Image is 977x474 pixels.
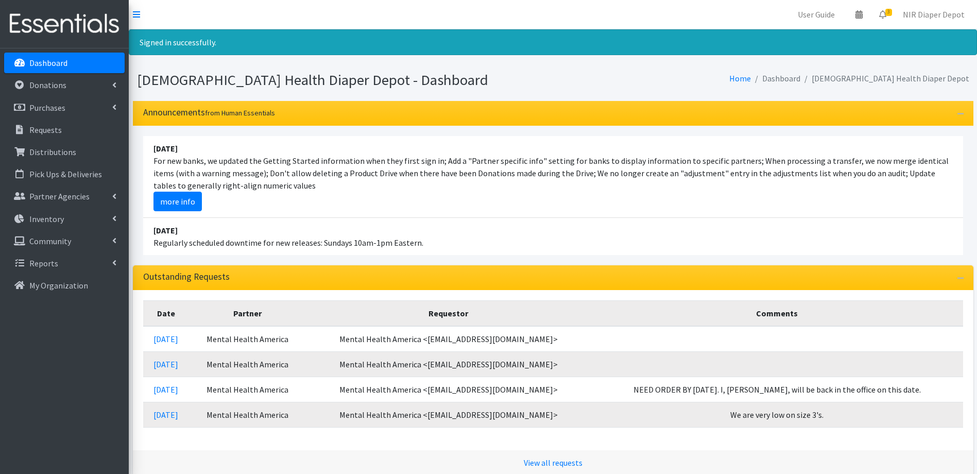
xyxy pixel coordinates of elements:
p: Distributions [29,147,76,157]
p: Donations [29,80,66,90]
td: Mental Health America [189,326,306,352]
td: Mental Health America [189,351,306,377]
th: Date [143,300,189,326]
td: Mental Health America <[EMAIL_ADDRESS][DOMAIN_NAME]> [305,326,591,352]
span: 3 [885,9,892,16]
a: Pick Ups & Deliveries [4,164,125,184]
a: [DATE] [153,384,178,395]
a: Requests [4,120,125,140]
a: [DATE] [153,410,178,420]
a: more info [153,192,202,211]
p: Partner Agencies [29,191,90,201]
h3: Announcements [143,107,275,118]
th: Requestor [305,300,591,326]
a: View all requests [524,458,582,468]
td: Mental Health America [189,377,306,402]
h3: Outstanding Requests [143,272,230,282]
a: User Guide [790,4,843,25]
a: [DATE] [153,359,178,369]
td: Mental Health America [189,402,306,427]
p: My Organization [29,280,88,291]
td: Mental Health America <[EMAIL_ADDRESS][DOMAIN_NAME]> [305,351,591,377]
li: [DEMOGRAPHIC_DATA] Health Diaper Depot [800,71,969,86]
a: Distributions [4,142,125,162]
p: Community [29,236,71,246]
strong: [DATE] [153,225,178,235]
img: HumanEssentials [4,7,125,41]
a: Community [4,231,125,251]
p: Reports [29,258,58,268]
td: Mental Health America <[EMAIL_ADDRESS][DOMAIN_NAME]> [305,402,591,427]
a: My Organization [4,275,125,296]
th: Comments [591,300,963,326]
li: Dashboard [751,71,800,86]
a: Reports [4,253,125,274]
a: Purchases [4,97,125,118]
p: Pick Ups & Deliveries [29,169,102,179]
small: from Human Essentials [205,108,275,117]
a: [DATE] [153,334,178,344]
a: NIR Diaper Depot [895,4,973,25]
a: Donations [4,75,125,95]
a: Dashboard [4,53,125,73]
a: Partner Agencies [4,186,125,207]
li: Regularly scheduled downtime for new releases: Sundays 10am-1pm Eastern. [143,218,963,255]
a: Inventory [4,209,125,229]
td: We are very low on size 3's. [591,402,963,427]
li: For new banks, we updated the Getting Started information when they first sign in; Add a "Partner... [143,136,963,218]
th: Partner [189,300,306,326]
p: Dashboard [29,58,67,68]
td: NEED ORDER BY [DATE]. I, [PERSON_NAME], will be back in the office on this date. [591,377,963,402]
td: Mental Health America <[EMAIL_ADDRESS][DOMAIN_NAME]> [305,377,591,402]
h1: [DEMOGRAPHIC_DATA] Health Diaper Depot - Dashboard [137,71,550,89]
a: Home [729,73,751,83]
strong: [DATE] [153,143,178,154]
p: Requests [29,125,62,135]
p: Inventory [29,214,64,224]
p: Purchases [29,103,65,113]
div: Signed in successfully. [129,29,977,55]
a: 3 [871,4,895,25]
